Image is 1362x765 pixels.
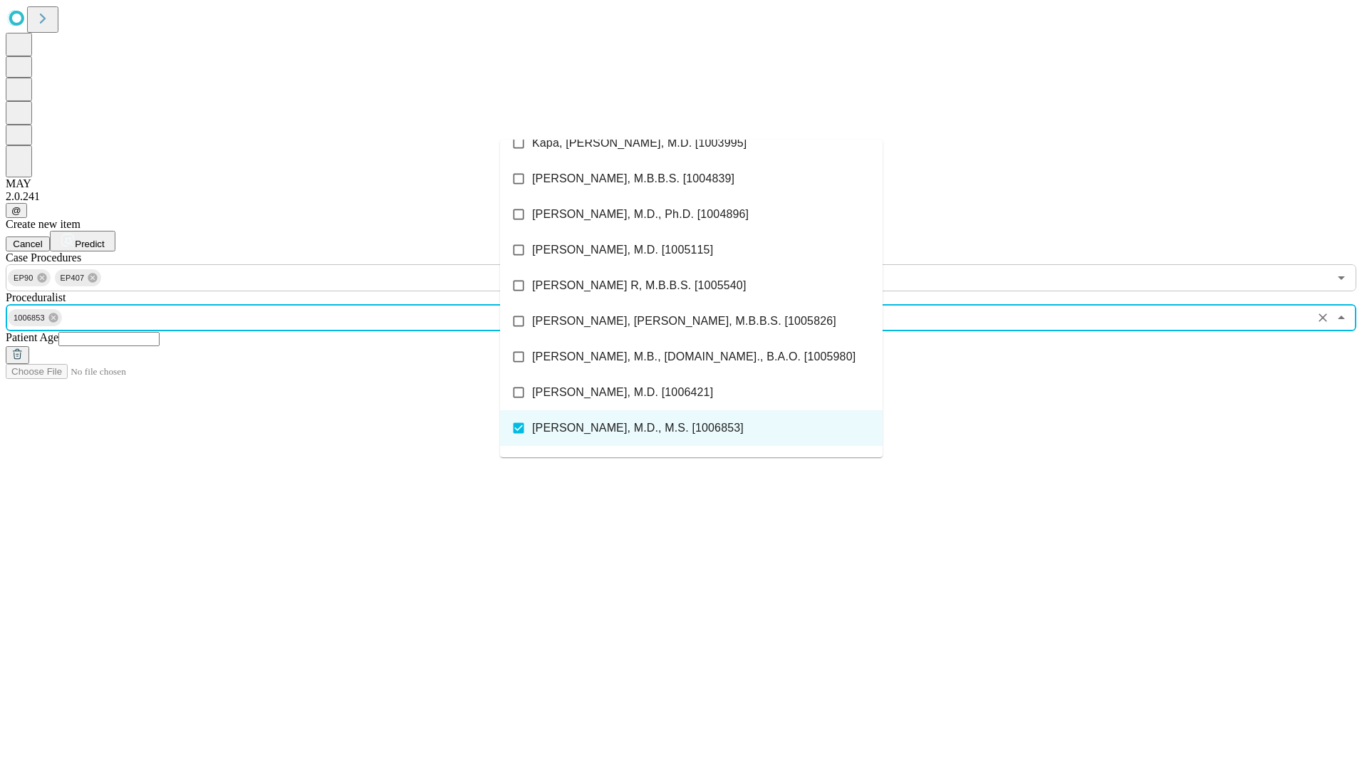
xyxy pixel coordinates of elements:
[532,241,713,259] span: [PERSON_NAME], M.D. [1005115]
[1331,268,1351,288] button: Open
[532,313,836,330] span: [PERSON_NAME], [PERSON_NAME], M.B.B.S. [1005826]
[1331,308,1351,328] button: Close
[1313,308,1333,328] button: Clear
[50,231,115,251] button: Predict
[532,384,713,401] span: [PERSON_NAME], M.D. [1006421]
[6,190,1356,203] div: 2.0.241
[532,420,744,437] span: [PERSON_NAME], M.D., M.S. [1006853]
[532,455,833,472] span: Del-[PERSON_NAME] [PERSON_NAME], M.D. [1007385]
[6,291,66,303] span: Proceduralist
[532,277,746,294] span: [PERSON_NAME] R, M.B.B.S. [1005540]
[13,239,43,249] span: Cancel
[6,331,58,343] span: Patient Age
[6,218,80,230] span: Create new item
[6,177,1356,190] div: MAY
[532,348,856,365] span: [PERSON_NAME], M.B., [DOMAIN_NAME]., B.A.O. [1005980]
[11,205,21,216] span: @
[8,309,62,326] div: 1006853
[532,135,747,152] span: Kapa, [PERSON_NAME], M.D. [1003995]
[55,269,102,286] div: EP407
[8,270,39,286] span: EP90
[6,236,50,251] button: Cancel
[532,206,749,223] span: [PERSON_NAME], M.D., Ph.D. [1004896]
[532,170,734,187] span: [PERSON_NAME], M.B.B.S. [1004839]
[6,203,27,218] button: @
[8,310,51,326] span: 1006853
[8,269,51,286] div: EP90
[6,251,81,264] span: Scheduled Procedure
[55,270,90,286] span: EP407
[75,239,104,249] span: Predict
